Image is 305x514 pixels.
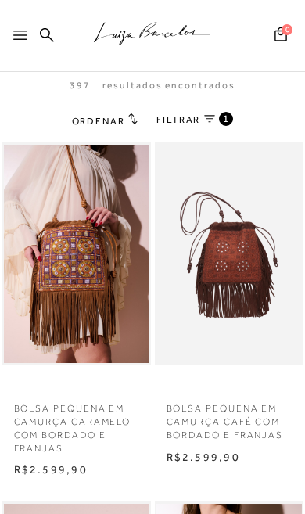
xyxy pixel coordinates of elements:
[156,113,200,127] span: FILTRAR
[72,116,125,127] span: Ordenar
[4,145,149,363] img: BOLSA PEQUENA EM CAMURÇA CARAMELO COM BORDADO E FRANJAS
[14,463,88,476] span: R$2.599,90
[70,79,91,92] p: 397
[2,393,151,455] a: BOLSA PEQUENA EM CAMURÇA CARAMELO COM BORDADO E FRANJAS
[156,145,302,363] img: BOLSA PEQUENA EM CAMURÇA CAFÉ COM BORDADO E FRANJAS
[102,79,235,92] p: resultados encontrados
[155,393,303,441] a: BOLSA PEQUENA EM CAMURÇA CAFÉ COM BORDADO E FRANJAS
[270,26,292,47] button: 0
[223,112,230,125] span: 1
[167,451,240,463] span: R$2.599,90
[282,24,292,35] span: 0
